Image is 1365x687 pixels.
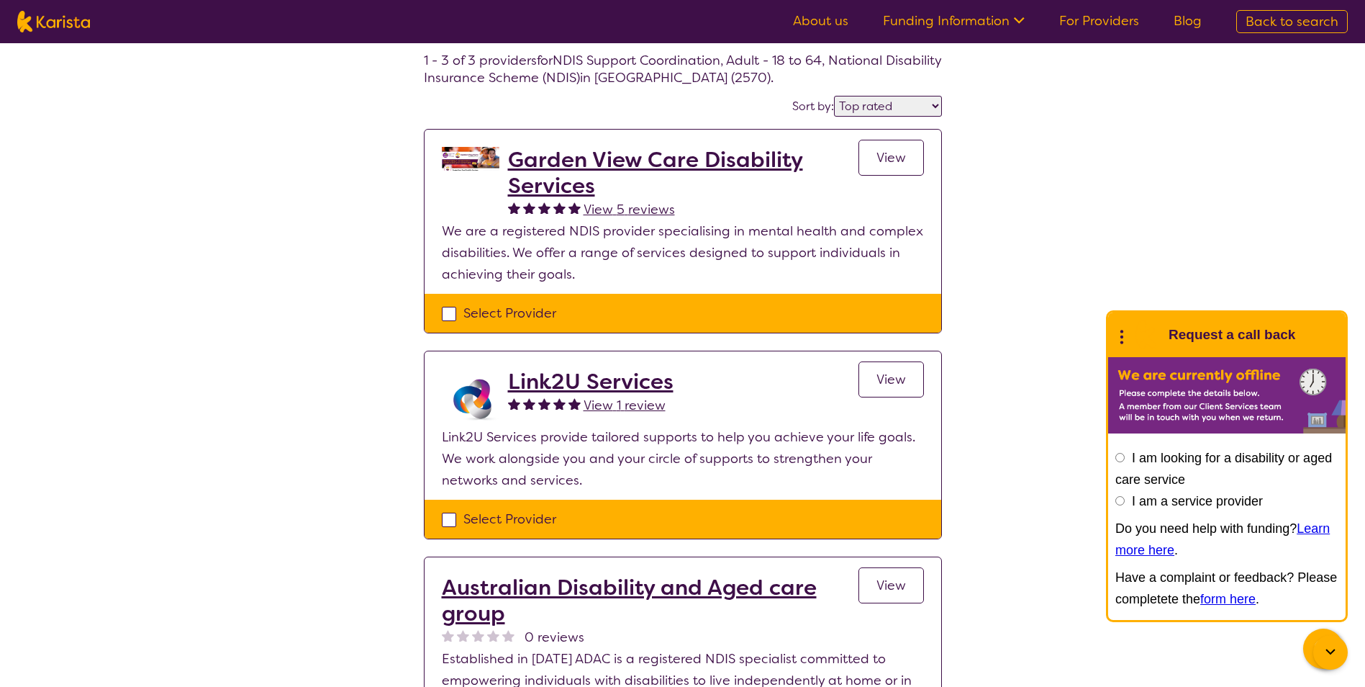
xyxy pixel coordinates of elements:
a: Blog [1174,12,1202,30]
span: Back to search [1246,13,1338,30]
span: View [876,577,906,594]
p: Do you need help with funding? . [1115,518,1338,561]
span: View 1 review [584,397,666,414]
a: View [858,140,924,176]
span: View 5 reviews [584,201,675,218]
img: nonereviewstar [442,629,454,642]
img: fullstar [508,398,520,410]
span: View [876,371,906,388]
a: View 1 review [584,395,666,416]
img: fullstar [568,398,581,410]
p: Link2U Services provide tailored supports to help you achieve your life goals. We work alongside ... [442,426,924,491]
img: fullstar [553,398,566,410]
a: View 5 reviews [584,199,675,220]
img: nonereviewstar [502,629,514,642]
h1: Request a call back [1169,324,1295,346]
a: Back to search [1236,10,1348,33]
img: nonereviewstar [457,629,469,642]
a: Link2U Services [508,369,674,395]
img: nonereviewstar [472,629,484,642]
img: Karista [1131,320,1160,349]
img: fullstar [508,202,520,214]
button: Channel Menu [1303,629,1343,669]
label: I am looking for a disability or aged care service [1115,451,1332,487]
img: Karista logo [17,11,90,32]
span: View [876,149,906,166]
a: form here [1200,592,1256,606]
p: Have a complaint or feedback? Please completete the . [1115,567,1338,610]
img: Karista offline chat form to request call back [1108,357,1346,434]
a: Australian Disability and Aged care group [442,575,858,627]
label: I am a service provider [1132,494,1263,508]
img: fullstar [568,202,581,214]
span: 0 reviews [525,627,584,648]
a: Funding Information [883,12,1025,30]
img: fhlsqaxcthszxhqwxlmb.jpg [442,147,499,171]
a: View [858,567,924,603]
a: For Providers [1059,12,1139,30]
label: Sort by: [792,99,834,114]
a: Garden View Care Disability Services [508,147,858,199]
img: fullstar [523,202,535,214]
img: lvrf5nqnn2npdrpfvz8h.png [442,369,499,426]
img: nonereviewstar [487,629,499,642]
a: View [858,362,924,398]
img: fullstar [523,398,535,410]
a: About us [793,12,848,30]
p: We are a registered NDIS provider specialising in mental health and complex disabilities. We offe... [442,220,924,285]
img: fullstar [538,398,550,410]
img: fullstar [538,202,550,214]
img: fullstar [553,202,566,214]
